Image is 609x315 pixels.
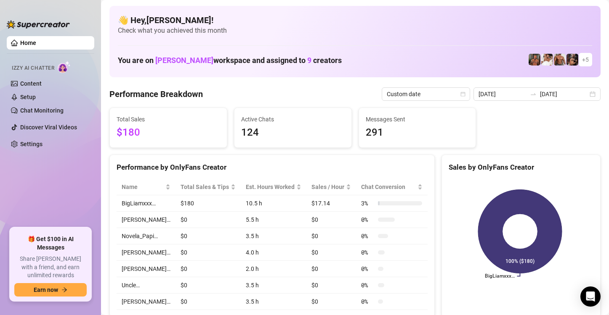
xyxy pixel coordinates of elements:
td: $0 [306,261,356,277]
span: Sales / Hour [311,182,344,192]
span: Izzy AI Chatter [12,64,54,72]
td: $0 [306,244,356,261]
td: $0 [176,294,241,310]
div: Est. Hours Worked [246,182,295,192]
th: Chat Conversion [356,179,427,195]
span: 0 % [361,248,375,257]
td: $180 [176,195,241,212]
a: Content [20,80,42,87]
a: Setup [20,94,36,100]
td: 3.5 h [241,294,306,310]
span: 291 [366,125,469,141]
span: + 5 [582,55,589,64]
td: $0 [306,212,356,228]
span: arrow-right [61,287,67,293]
td: 10.5 h [241,195,306,212]
span: swap-right [530,91,537,97]
img: logo-BBDzfeDw.svg [7,20,70,29]
td: 5.5 h [241,212,306,228]
h1: You are on workspace and assigned to creators [118,56,342,65]
td: 4.0 h [241,244,306,261]
span: Active Chats [241,115,345,124]
span: 🎁 Get $100 in AI Messages [14,235,87,252]
span: 9 [307,56,311,65]
span: 0 % [361,231,375,241]
td: 3.5 h [241,228,306,244]
img: Jake [541,54,553,66]
span: Chat Conversion [361,182,415,192]
td: [PERSON_NAME]… [117,212,176,228]
td: [PERSON_NAME]… [117,244,176,261]
a: Settings [20,141,43,147]
th: Total Sales & Tips [176,179,241,195]
td: 3.5 h [241,277,306,294]
span: 124 [241,125,345,141]
span: 0 % [361,215,375,224]
img: Tyler [566,54,578,66]
span: [PERSON_NAME] [155,56,213,65]
td: $0 [176,244,241,261]
span: 0 % [361,264,375,273]
span: to [530,91,537,97]
th: Name [117,179,176,195]
div: Performance by OnlyFans Creator [117,162,428,173]
span: 3 % [361,199,375,208]
td: [PERSON_NAME]… [117,294,176,310]
span: 0 % [361,281,375,290]
span: Name [122,182,164,192]
td: $0 [306,277,356,294]
div: Open Intercom Messenger [580,286,601,307]
span: Check what you achieved this month [118,26,592,35]
td: Novela_Papi… [117,228,176,244]
td: Uncle… [117,277,176,294]
td: BigLiamxxx… [117,195,176,212]
input: End date [540,89,588,99]
td: $17.14 [306,195,356,212]
h4: Performance Breakdown [109,88,203,100]
input: Start date [479,89,527,99]
th: Sales / Hour [306,179,356,195]
img: AI Chatter [58,61,71,73]
td: 2.0 h [241,261,306,277]
td: $0 [176,228,241,244]
img: BigLiamxxx [529,54,540,66]
span: $180 [117,125,220,141]
span: Total Sales & Tips [181,182,229,192]
text: BigLiamxxx… [484,273,514,279]
a: Chat Monitoring [20,107,64,114]
a: Home [20,39,36,46]
button: Earn nowarrow-right [14,283,87,297]
td: $0 [176,277,241,294]
span: Custom date [387,88,465,100]
span: Total Sales [117,115,220,124]
td: [PERSON_NAME]… [117,261,176,277]
div: Sales by OnlyFans Creator [449,162,593,173]
span: 0 % [361,297,375,306]
a: Discover Viral Videos [20,124,77,131]
td: $0 [176,212,241,228]
span: calendar [460,92,465,97]
img: David [554,54,566,66]
span: Messages Sent [366,115,469,124]
h4: 👋 Hey, [PERSON_NAME] ! [118,14,592,26]
span: Earn now [34,286,58,293]
td: $0 [176,261,241,277]
span: Share [PERSON_NAME] with a friend, and earn unlimited rewards [14,255,87,280]
td: $0 [306,294,356,310]
td: $0 [306,228,356,244]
